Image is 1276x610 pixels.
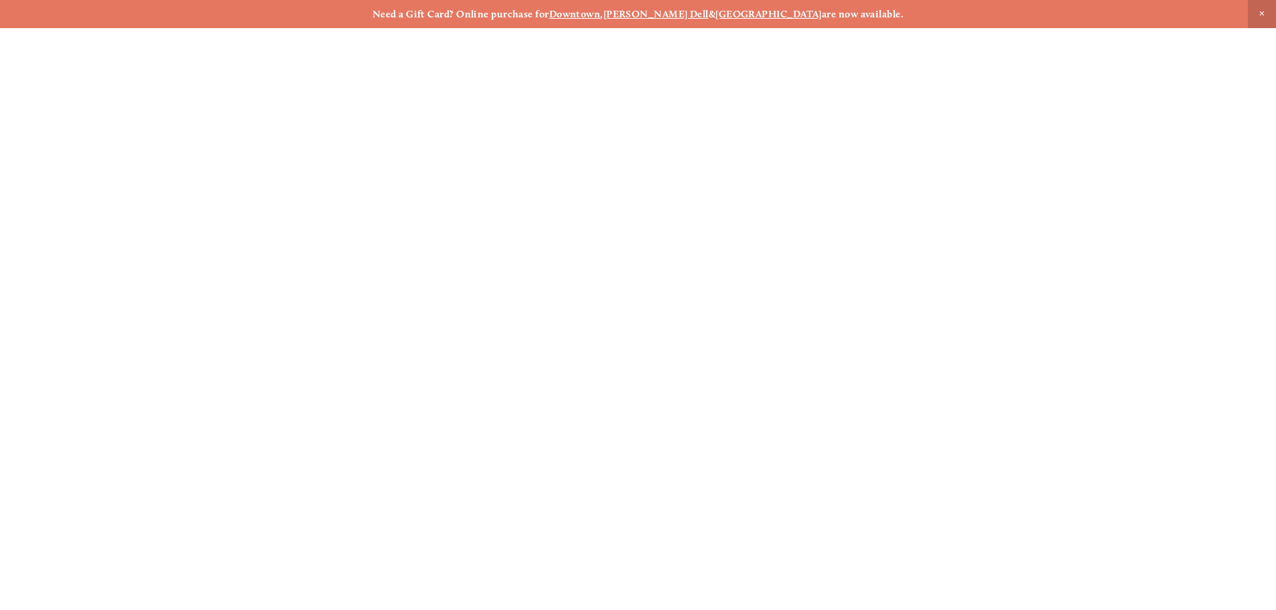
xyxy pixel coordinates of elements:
[372,8,549,20] strong: Need a Gift Card? Online purchase for
[600,8,603,20] strong: ,
[604,8,709,20] a: [PERSON_NAME] Dell
[715,8,822,20] a: [GEOGRAPHIC_DATA]
[549,8,601,20] a: Downtown
[709,8,715,20] strong: &
[822,8,904,20] strong: are now available.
